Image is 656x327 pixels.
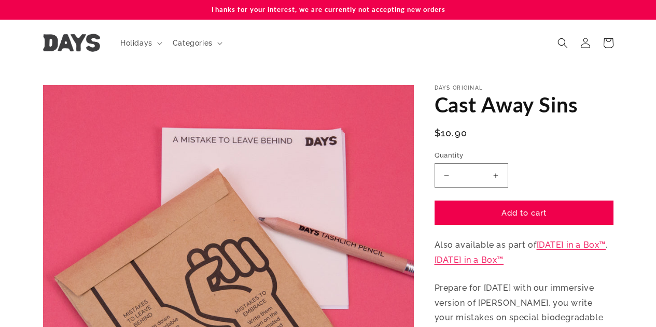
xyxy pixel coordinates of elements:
[435,255,504,265] a: [DATE] in a Box™
[435,85,613,91] p: Days Original
[43,34,100,52] img: Days United
[537,240,606,250] a: [DATE] in a Box™
[435,126,468,140] span: $10.90
[551,32,574,54] summary: Search
[173,38,213,48] span: Categories
[166,32,227,54] summary: Categories
[435,91,613,118] h1: Cast Away Sins
[435,150,613,161] label: Quantity
[435,201,613,225] button: Add to cart
[120,38,152,48] span: Holidays
[114,32,166,54] summary: Holidays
